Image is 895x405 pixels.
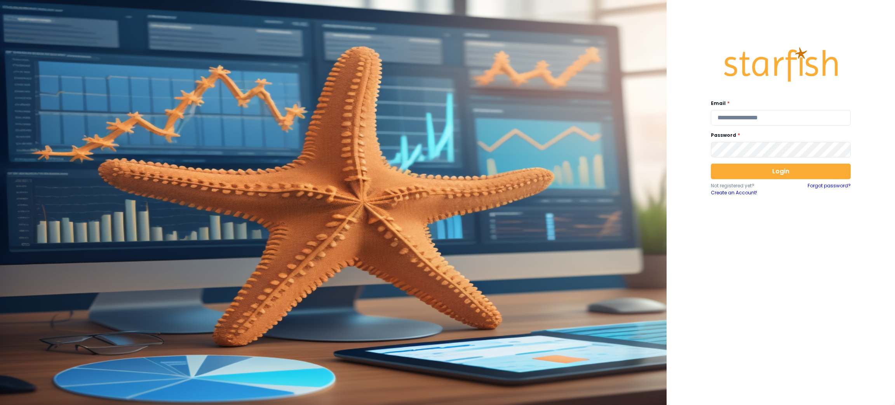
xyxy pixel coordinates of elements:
[808,182,851,196] a: Forgot password?
[711,100,846,107] label: Email
[711,164,851,179] button: Login
[711,132,846,139] label: Password
[711,189,781,196] a: Create an Account!
[723,40,839,89] img: Logo.42cb71d561138c82c4ab.png
[711,182,781,189] p: Not registered yet?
